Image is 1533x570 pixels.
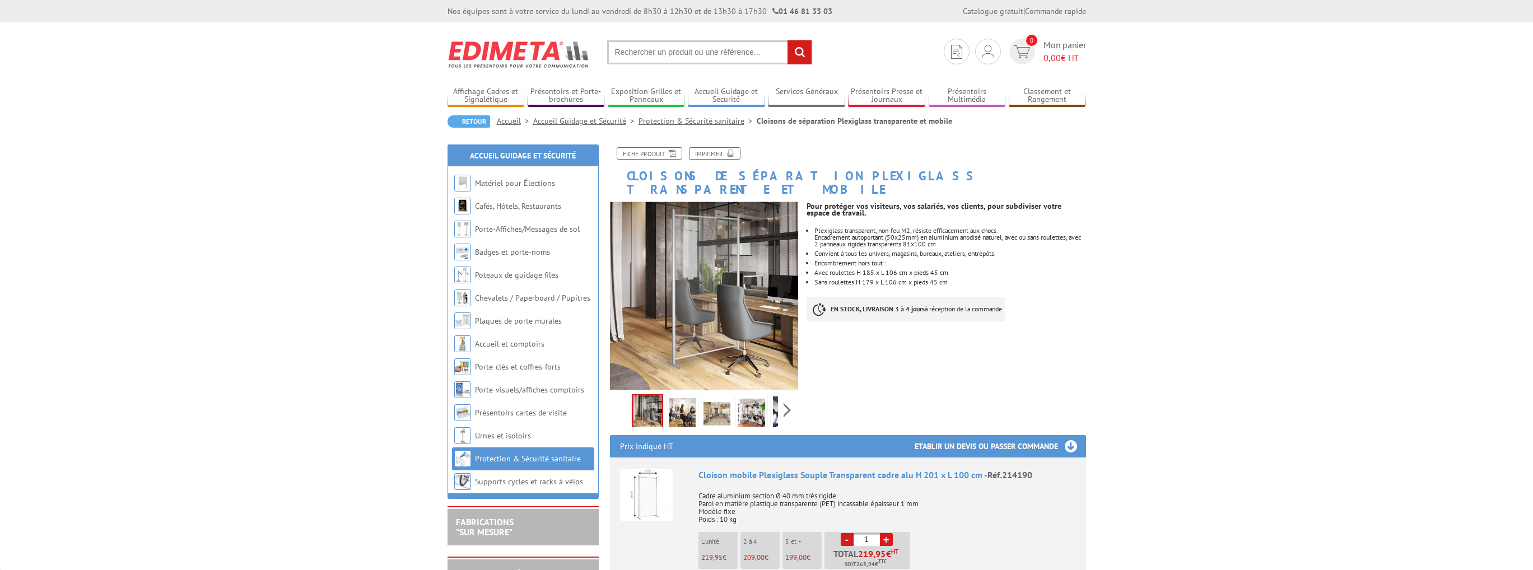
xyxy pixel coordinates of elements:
[454,175,471,191] img: Matériel pour Élections
[785,554,822,562] p: €
[886,549,891,558] span: €
[814,269,1085,276] li: Avec roulettes H 185 x L 106 cm x pieds 45 cm
[701,553,723,562] span: 219,95
[608,87,685,105] a: Exposition Grilles et Panneaux
[454,267,471,283] img: Poteaux de guidage files
[929,87,1006,105] a: Présentoirs Multimédia
[470,151,576,161] a: Accueil Guidage et Sécurité
[1009,87,1086,105] a: Classement et Rangement
[620,469,673,521] img: Cloison mobile Plexiglass Souple Transparent cadre alu H 201 x L 100 cm
[610,202,799,390] img: mise_en_scene_open_space_bureau_214189.jpg
[848,87,925,105] a: Présentoirs Presse et Journaux
[475,178,555,188] a: Matériel pour Élections
[454,427,471,444] img: Urnes et isoloirs
[497,116,533,126] a: Accueil
[701,538,738,545] p: L'unité
[856,560,875,569] span: 263,94
[448,115,490,128] a: Retour
[475,270,558,280] a: Poteaux de guidage files
[768,87,845,105] a: Services Généraux
[454,244,471,260] img: Badges et porte-noms
[688,87,765,105] a: Accueil Guidage et Sécurité
[987,469,1032,480] span: Réf.214190
[814,234,1085,247] div: Encadrement autoportant (50x25mm) en aluminium anodisé naturel, avec ou sans roulettes, avec 2 pa...
[528,87,605,105] a: Présentoirs et Porte-brochures
[475,476,583,487] a: Supports cycles et racks à vélos
[738,396,765,431] img: mise_en_scene_salons_de_coiffure_214189_2.jpg
[475,247,550,257] a: Badges et porte-noms
[533,116,639,126] a: Accueil Guidage et Sécurité
[475,293,590,303] a: Chevalets / Paperboard / Pupitres
[617,147,682,160] a: Fiche produit
[669,396,696,431] img: mise_en_scene_salons_de_coiffeur_214189.jpg
[772,6,832,16] strong: 01 46 81 33 03
[814,227,1085,234] div: Plexiglass transparent, non-feu M2, résiste efficacement aux chocs.
[475,362,561,372] a: Porte-clés et coffres-forts
[807,203,1085,216] p: Pour protéger vos visiteurs, vos salariés, vos clients, pour subdiviser votre espace de travail.
[951,45,962,59] img: devis rapide
[475,201,561,211] a: Cafés, Hôtels, Restaurants
[454,198,471,214] img: Cafés, Hôtels, Restaurants
[785,538,822,545] p: 5 et +
[814,260,1085,267] li: Encombrement hors tout :
[620,435,673,457] p: Prix indiqué HT
[475,385,584,395] a: Porte-visuels/affiches comptoirs
[448,87,525,105] a: Affichage Cadres et Signalétique
[831,305,925,313] strong: EN STOCK, LIVRAISON 3 à 4 jours
[757,115,952,127] li: Cloisons de séparation Plexiglass transparente et mobile
[814,279,1085,286] li: Sans roulettes H 179 x L 106 cm x pieds 45 cm
[1007,39,1086,64] a: devis rapide 0 Mon panier 0,00€ HT
[454,312,471,329] img: Plaques de porte murales
[841,533,854,546] a: -
[703,396,730,431] img: mise_en_scene_restaurant_214189.jpg
[448,34,590,75] img: Edimeta
[454,221,471,237] img: Porte-Affiches/Messages de sol
[845,560,887,569] span: Soit €
[827,549,910,569] p: Total
[454,381,471,398] img: Porte-visuels/affiches comptoirs
[1025,6,1086,16] a: Commande rapide
[773,396,800,431] img: 214190_cloisons_protection_transparentes.jpg
[454,473,471,490] img: Supports cycles et racks à vélos
[814,250,1085,257] li: Convient à tous les univers, magasins, bureaux, ateliers, entrepôts.
[963,6,1086,17] div: |
[454,404,471,421] img: Présentoirs cartes de visite
[454,358,471,375] img: Porte-clés et coffres-forts
[698,484,1076,524] p: Cadre aluminium section Ø 40 mm très rigide Paroi en matière plastique transparente (PET) incassa...
[782,401,793,419] span: Next
[963,6,1023,16] a: Catalogue gratuit
[475,431,531,441] a: Urnes et isoloirs
[1026,35,1037,46] span: 0
[602,147,1094,196] h1: Cloisons de séparation Plexiglass transparente et mobile
[475,454,581,464] a: Protection & Sécurité sanitaire
[456,516,514,538] a: FABRICATIONS"Sur Mesure"
[785,553,807,562] span: 199,00
[454,335,471,352] img: Accueil et comptoirs
[475,224,580,234] a: Porte-Affiches/Messages de sol
[1043,39,1086,64] span: Mon panier
[1043,52,1086,64] span: € HT
[788,40,812,64] input: rechercher
[454,450,471,467] img: Protection & Sécurité sanitaire
[475,316,562,326] a: Plaques de porte murales
[607,40,812,64] input: Rechercher un produit ou une référence...
[743,538,780,545] p: 2 à 4
[743,554,780,562] p: €
[689,147,740,160] a: Imprimer
[639,116,757,126] a: Protection & Sécurité sanitaire
[880,533,893,546] a: +
[982,45,994,58] img: devis rapide
[633,395,662,430] img: mise_en_scene_open_space_bureau_214189.jpg
[743,553,765,562] span: 209,00
[1014,45,1030,58] img: devis rapide
[475,339,544,349] a: Accueil et comptoirs
[454,289,471,306] img: Chevalets / Paperboard / Pupitres
[701,554,738,562] p: €
[475,408,567,418] a: Présentoirs cartes de visite
[878,558,887,564] sup: TTC
[1043,52,1061,63] span: 0,00
[698,469,1076,482] div: Cloison mobile Plexiglass Souple Transparent cadre alu H 201 x L 100 cm -
[448,6,832,17] div: Nos équipes sont à votre service du lundi au vendredi de 8h30 à 12h30 et de 13h30 à 17h30
[891,548,898,555] sup: HT
[915,435,1086,457] h3: Etablir un devis ou passer commande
